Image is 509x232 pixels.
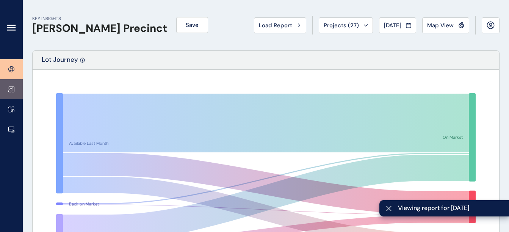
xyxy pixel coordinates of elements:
span: Save [186,21,199,29]
button: Load Report [254,17,306,33]
button: Map View [422,17,469,33]
span: Projects ( 27 ) [324,22,359,29]
p: KEY INSIGHTS [32,16,167,22]
span: Map View [427,22,454,29]
p: Lot Journey [42,55,78,69]
h1: [PERSON_NAME] Precinct [32,22,167,35]
span: Load Report [259,22,292,29]
button: Save [176,17,208,33]
button: Projects (27) [319,17,373,33]
span: Viewing report for [DATE] [398,204,503,212]
span: [DATE] [384,22,401,29]
button: [DATE] [379,17,416,33]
